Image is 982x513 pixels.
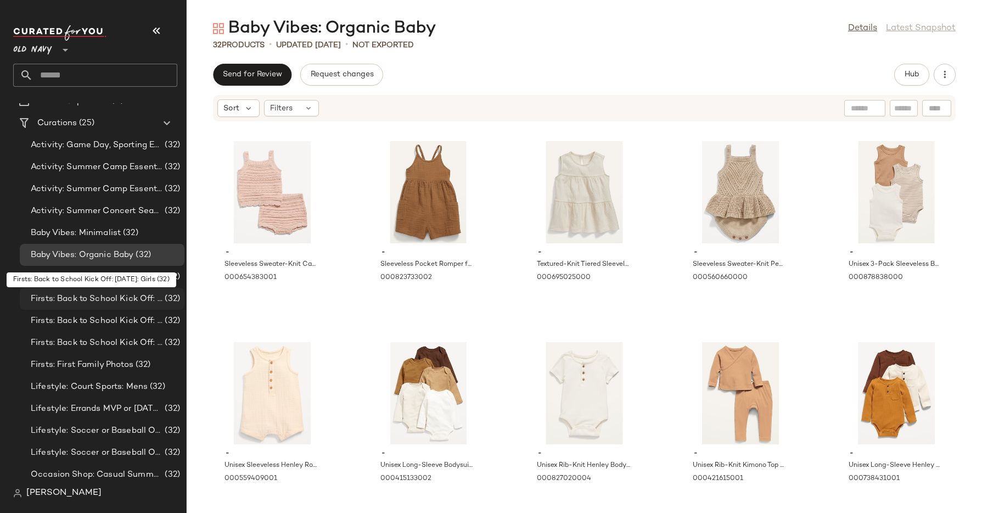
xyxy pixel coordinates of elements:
[904,70,919,79] span: Hub
[849,474,900,484] span: 000738431001
[162,403,180,415] span: (32)
[381,248,475,258] span: -
[345,38,348,52] span: •
[694,248,787,258] span: -
[31,139,162,152] span: Activity: Game Day, Sporting Event: Family + Toddler
[162,337,180,349] span: (32)
[213,23,224,34] img: svg%3e
[537,474,591,484] span: 000827020004
[841,141,952,243] img: cn50298400.jpg
[31,337,162,349] span: Firsts: Back to School Kick Off: Preschooler: Girls
[213,18,436,40] div: Baby Vibes: Organic Baby
[148,381,165,393] span: (32)
[31,469,162,481] span: Occasion Shop: Casual Summer Dates: Mens
[373,141,484,243] img: cn50251623.jpg
[226,248,319,258] span: -
[162,183,180,196] span: (32)
[225,474,277,484] span: 000559409001
[223,103,239,114] span: Sort
[225,461,318,471] span: Unisex Sleeveless Henley Romper for Baby
[529,342,640,444] img: cn50238840.jpg
[26,487,102,500] span: [PERSON_NAME]
[226,449,319,459] span: -
[31,425,162,437] span: Lifestyle: Soccer or Baseball Outfits: Dad
[121,227,138,239] span: (32)
[310,70,373,79] span: Request changes
[685,342,796,444] img: cn50565526.jpg
[13,25,106,41] img: cfy_white_logo.C9jOOHJF.svg
[693,474,743,484] span: 000421615001
[213,64,291,86] button: Send for Review
[162,447,180,459] span: (32)
[31,249,133,261] span: Baby Vibes: Organic Baby
[849,260,942,270] span: Unisex 3-Pack Sleeveless Bodysuit for Baby
[31,359,133,371] span: Firsts: First Family Photos
[77,117,94,130] span: (25)
[693,461,786,471] span: Unisex Rib-Knit Kimono Top and Convertible Footed Leggings Layette Set for Baby
[537,461,630,471] span: Unisex Rib-Knit Henley Bodysuit for Baby
[270,103,293,114] span: Filters
[222,70,282,79] span: Send for Review
[13,37,52,57] span: Old Navy
[31,183,162,196] span: Activity: Summer Camp Essentials: Girls
[162,139,180,152] span: (32)
[31,447,162,459] span: Lifestyle: Soccer or Baseball Outfits: Mom
[31,227,121,239] span: Baby Vibes: Minimalist
[31,205,162,218] span: Activity: Summer Concert Season: Family
[162,161,180,174] span: (32)
[685,141,796,243] img: cn52604424.jpg
[300,64,383,86] button: Request changes
[162,293,180,305] span: (32)
[225,273,277,283] span: 000654383001
[213,41,222,49] span: 32
[537,260,630,270] span: Textured-Knit Tiered Sleeveless Top for Toddler Girls
[894,64,929,86] button: Hub
[381,449,475,459] span: -
[133,249,151,261] span: (32)
[269,38,272,52] span: •
[841,342,952,444] img: cn53470761.jpg
[162,271,180,283] span: (32)
[31,381,148,393] span: Lifestyle: Court Sports: Mens
[380,273,432,283] span: 000823733002
[694,449,787,459] span: -
[380,474,431,484] span: 000415133002
[529,141,640,243] img: cn20431198.jpg
[162,205,180,218] span: (32)
[133,359,151,371] span: (32)
[538,248,631,258] span: -
[849,273,903,283] span: 000878838000
[217,141,328,243] img: cn53608934.jpg
[380,461,474,471] span: Unisex Long-Sleeve Bodysuit 5-Pack for Baby
[538,449,631,459] span: -
[31,293,162,305] span: Firsts: Back to School Kick Off: [DATE]: Girls
[31,403,162,415] span: Lifestyle: Errands MVP or [DATE] Lounge: Mens
[225,260,318,270] span: Sleeveless Sweater-Knit Cami Top & Bloomers Set for Baby
[373,342,484,444] img: cn50641391.jpg
[693,273,748,283] span: 000560660000
[850,449,943,459] span: -
[13,489,22,498] img: svg%3e
[31,271,162,283] span: Firsts: Baby’s First Summer - Essentials
[213,40,265,51] div: Products
[162,469,180,481] span: (32)
[162,315,180,327] span: (32)
[693,260,786,270] span: Sleeveless Sweater-Knit Peplum One-Piece Romper for Baby
[31,315,162,327] span: Firsts: Back to School Kick Off: Preschooler: Boys
[848,22,877,35] a: Details
[276,40,341,51] p: updated [DATE]
[352,40,414,51] p: Not Exported
[849,461,942,471] span: Unisex Long-Sleeve Henley Pocket Bodysuit for Baby
[537,273,591,283] span: 000695025000
[31,161,162,174] span: Activity: Summer Camp Essentials: Boys
[217,342,328,444] img: cn52454890.jpg
[380,260,474,270] span: Sleeveless Pocket Romper for Toddler Girls
[850,248,943,258] span: -
[162,425,180,437] span: (32)
[37,117,77,130] span: Curations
